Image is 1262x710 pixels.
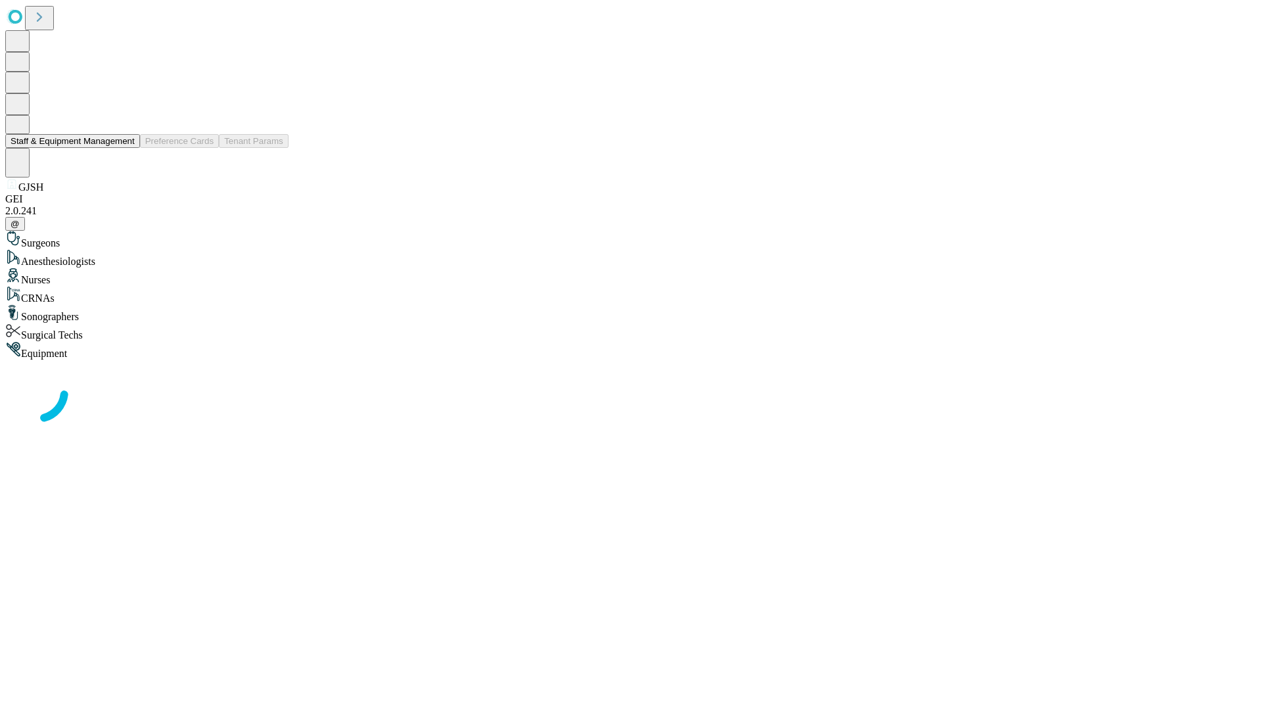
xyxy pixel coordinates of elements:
[5,249,1257,268] div: Anesthesiologists
[5,304,1257,323] div: Sonographers
[5,134,140,148] button: Staff & Equipment Management
[140,134,219,148] button: Preference Cards
[5,217,25,231] button: @
[5,323,1257,341] div: Surgical Techs
[5,341,1257,360] div: Equipment
[219,134,289,148] button: Tenant Params
[11,219,20,229] span: @
[5,193,1257,205] div: GEI
[5,268,1257,286] div: Nurses
[5,231,1257,249] div: Surgeons
[5,205,1257,217] div: 2.0.241
[18,181,43,193] span: GJSH
[5,286,1257,304] div: CRNAs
